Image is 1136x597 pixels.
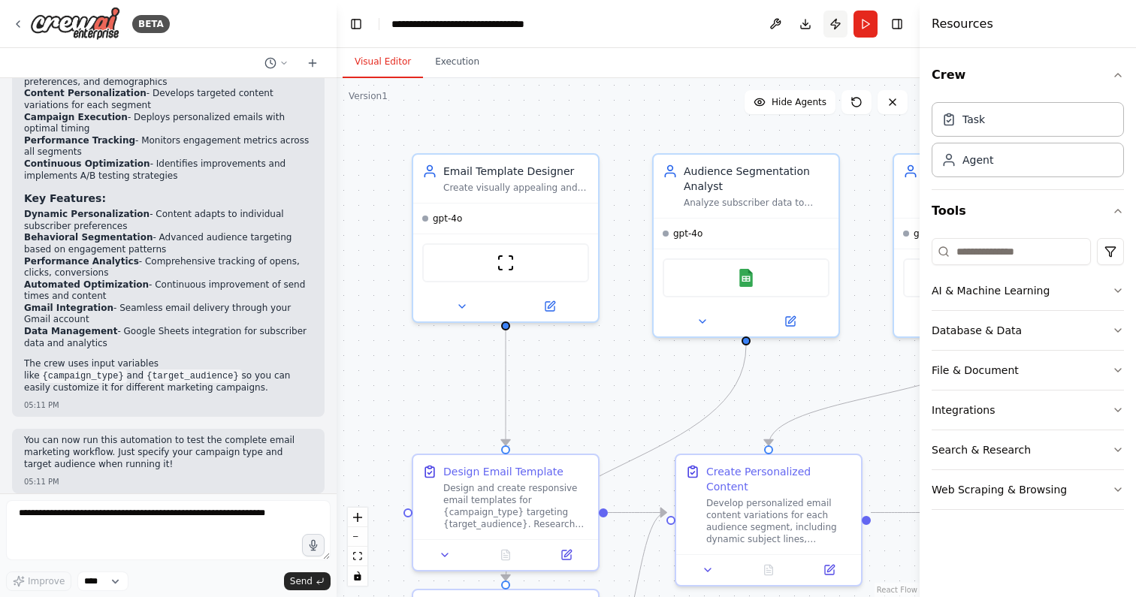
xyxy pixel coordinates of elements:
li: - Google Sheets integration for subscriber data and analytics [24,326,313,349]
div: Create Personalized ContentDevelop personalized email content variations for each audience segmen... [675,454,863,586]
g: Edge from 1d1c601c-a5eb-4870-8a6f-43665c1e844f to c1c8b469-6a08-4786-b807-335f2994cfb7 [761,345,994,445]
li: - Content adapts to individual subscriber preferences [24,209,313,232]
div: React Flow controls [348,508,367,586]
div: Integrations [932,403,995,418]
button: Open in side panel [748,312,832,330]
div: Audience Segmentation Analyst [684,164,829,194]
div: 05:11 PM [24,476,313,487]
button: Hide left sidebar [346,14,367,35]
button: Crew [932,54,1124,96]
button: File & Document [932,351,1124,390]
g: Edge from 983ac128-bca6-4a67-9278-3dfc52f7cb90 to 13f50a5c-42e6-4103-acdc-be4a879f9d03 [498,345,754,580]
img: Logo [30,7,120,41]
strong: Performance Analytics [24,256,139,267]
strong: Data Management [24,326,117,336]
li: - Develops targeted content variations for each segment [24,88,313,111]
h4: Resources [932,15,993,33]
strong: Campaign Execution [24,112,128,122]
div: File & Document [932,363,1019,378]
button: Database & Data [932,311,1124,350]
div: Web Scraping & Browsing [932,482,1067,497]
button: Send [284,572,331,590]
div: Crew [932,96,1124,189]
div: Email Template Designer [443,164,589,179]
button: toggle interactivity [348,566,367,586]
strong: Dynamic Personalization [24,209,150,219]
span: Send [290,575,313,587]
div: gpt-4o [893,153,1080,338]
li: - Seamless email delivery through your Gmail account [24,303,313,326]
button: Open in side panel [540,546,592,564]
div: AI & Machine Learning [932,283,1050,298]
button: Start a new chat [301,54,325,72]
li: - Continuous improvement of send times and content [24,279,313,303]
div: Design Email TemplateDesign and create responsive email templates for {campaign_type} targeting {... [412,454,600,571]
div: 05:11 PM [24,400,313,411]
div: Email Template DesignerCreate visually appealing and conversion-optimized email templates for {ca... [412,153,600,323]
button: Tools [932,190,1124,232]
button: zoom in [348,508,367,527]
button: No output available [474,546,538,564]
span: gpt-4o [433,213,462,225]
div: Tools [932,232,1124,522]
button: Open in side panel [507,297,592,315]
g: Edge from c9baeb6a-f295-492d-92c6-a4e7d547b512 to c1c8b469-6a08-4786-b807-335f2994cfb7 [608,505,666,520]
div: Task [962,112,985,127]
g: Edge from 091c4fb7-e91b-47ef-b6d4-2a8bc4cff5ee to c9baeb6a-f295-492d-92c6-a4e7d547b512 [498,330,513,445]
li: - Monitors engagement metrics across all segments [24,135,313,158]
strong: Behavioral Segmentation [24,232,153,243]
div: Agent [962,152,993,167]
button: Visual Editor [343,47,423,78]
div: Create visually appealing and conversion-optimized email templates for {campaign_type} campaigns ... [443,182,589,194]
div: Version 1 [349,90,388,102]
div: Create Personalized Content [706,464,852,494]
div: Develop personalized email content variations for each audience segment, including dynamic subjec... [706,497,852,545]
img: ScrapeWebsiteTool [497,254,515,272]
button: Improve [6,571,71,591]
code: {campaign_type} [40,369,127,383]
button: Web Scraping & Browsing [932,470,1124,509]
button: Integrations [932,390,1124,430]
button: Search & Research [932,430,1124,469]
button: No output available [737,561,801,579]
g: Edge from c1c8b469-6a08-4786-b807-335f2994cfb7 to 447e69ba-85cb-4377-834d-55ec0f8662c5 [871,505,929,520]
button: Hide Agents [745,90,835,114]
div: Design Email Template [443,464,563,479]
div: BETA [132,15,170,33]
div: Analyze subscriber data to create detailed audience segments based on behavior, preferences, demo... [684,197,829,209]
button: Switch to previous chat [258,54,295,72]
div: Search & Research [932,442,1031,457]
span: Hide Agents [772,96,826,108]
nav: breadcrumb [391,17,560,32]
span: gpt-4o [673,228,702,240]
div: Audience Segmentation AnalystAnalyze subscriber data to create detailed audience segments based o... [652,153,840,338]
p: The crew uses input variables like and so you can easily customize it for different marketing cam... [24,358,313,393]
a: React Flow attribution [877,586,917,594]
button: fit view [348,547,367,566]
button: Execution [423,47,491,78]
button: Click to speak your automation idea [302,534,325,556]
button: AI & Machine Learning [932,271,1124,310]
button: Open in side panel [803,561,855,579]
span: Improve [28,575,65,587]
li: - Advanced audience targeting based on engagement patterns [24,232,313,255]
strong: Content Personalization [24,88,147,98]
div: Database & Data [932,323,1022,338]
button: Hide right sidebar [887,14,908,35]
strong: Gmail Integration [24,303,113,313]
code: {target_audience} [144,369,241,383]
strong: Continuous Optimization [24,158,150,169]
div: Design and create responsive email templates for {campaign_type} targeting {target_audience}. Res... [443,482,589,530]
img: Google Sheets [737,269,755,287]
p: You can now run this automation to test the complete email marketing workflow. Just specify your ... [24,435,313,470]
li: - Comprehensive tracking of opens, clicks, conversions [24,256,313,279]
strong: Automated Optimization [24,279,149,290]
strong: Key Features: [24,192,106,204]
li: - Identifies improvements and implements A/B testing strategies [24,158,313,182]
li: - Deploys personalized emails with optimal timing [24,112,313,135]
button: zoom out [348,527,367,547]
strong: Performance Tracking [24,135,135,146]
